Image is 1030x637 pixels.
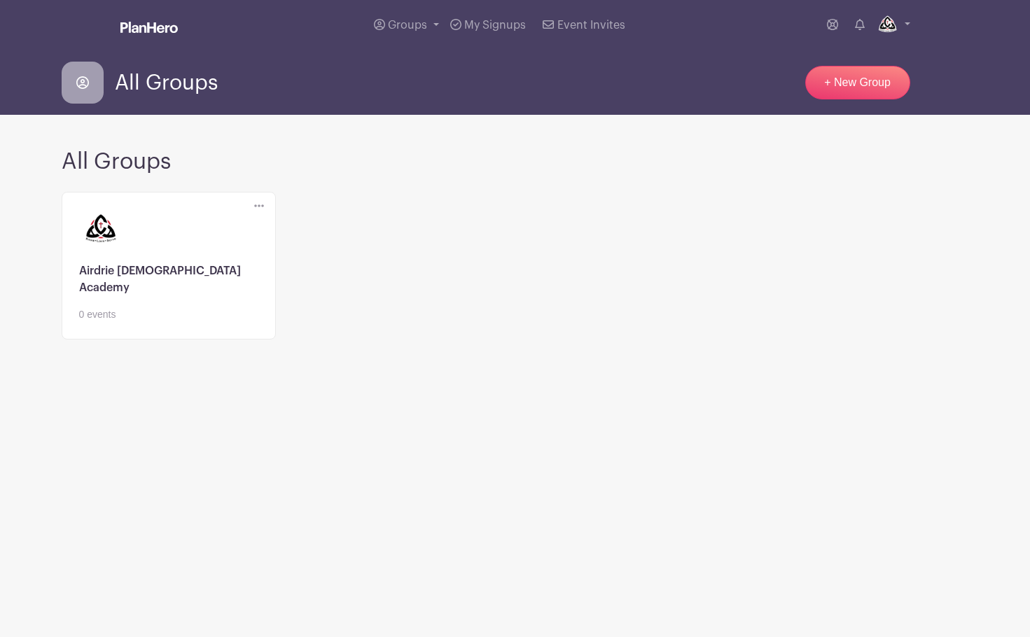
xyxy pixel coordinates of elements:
img: aca-320x320.png [876,14,898,36]
img: logo_white-6c42ec7e38ccf1d336a20a19083b03d10ae64f83f12c07503d8b9e83406b4c7d.svg [120,22,178,33]
span: Groups [388,20,427,31]
a: + New Group [805,66,910,99]
span: All Groups [115,71,218,94]
span: My Signups [464,20,526,31]
span: Event Invites [557,20,625,31]
h2: All Groups [62,148,969,175]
